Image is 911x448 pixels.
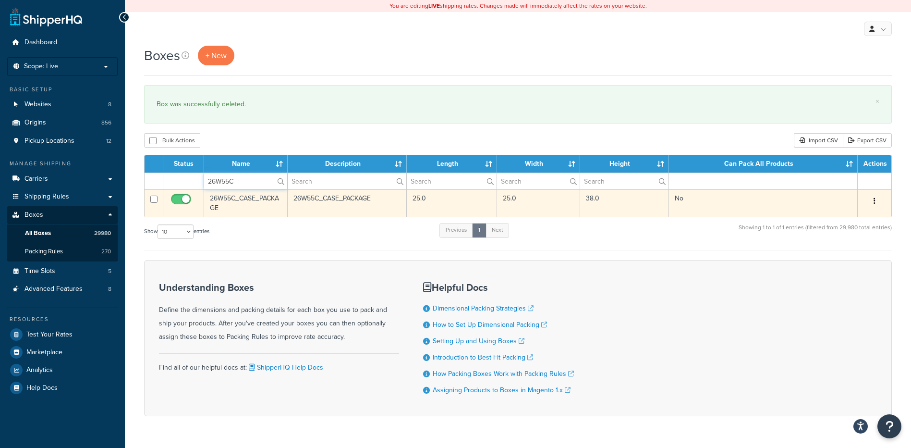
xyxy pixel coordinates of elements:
[7,344,118,361] a: Marketplace
[7,224,118,242] a: All Boxes 29980
[423,282,574,293] h3: Helpful Docs
[407,155,497,173] th: Length : activate to sort column ascending
[7,280,118,298] li: Advanced Features
[204,173,287,189] input: Search
[10,7,82,26] a: ShipperHQ Home
[875,98,879,105] a: ×
[144,133,200,148] button: Bulk Actions
[580,173,668,189] input: Search
[7,96,118,113] li: Websites
[794,133,843,148] div: Import CSV
[108,100,111,109] span: 8
[7,114,118,132] li: Origins
[204,189,288,217] td: 26W55C_CASE_PACKAGE
[433,320,547,330] a: How to Set Up Dimensional Packing
[858,155,891,173] th: Actions
[433,303,534,313] a: Dimensional Packing Strategies
[247,362,323,373] a: ShipperHQ Help Docs
[7,262,118,280] a: Time Slots 5
[24,285,83,293] span: Advanced Features
[7,34,118,51] li: Dashboard
[163,155,204,173] th: Status
[25,229,51,237] span: All Boxes
[7,361,118,379] a: Analytics
[433,336,524,346] a: Setting Up and Using Boxes
[7,170,118,188] a: Carriers
[26,348,62,357] span: Marketplace
[486,223,509,237] a: Next
[472,223,486,237] a: 1
[7,132,118,150] li: Pickup Locations
[24,211,43,219] span: Boxes
[25,248,63,256] span: Packing Rules
[24,267,55,275] span: Time Slots
[7,188,118,206] a: Shipping Rules
[669,189,858,217] td: No
[24,137,74,145] span: Pickup Locations
[26,331,73,339] span: Test Your Rates
[24,100,51,109] span: Websites
[24,193,69,201] span: Shipping Rules
[7,96,118,113] a: Websites 8
[407,189,497,217] td: 25.0
[144,224,209,239] label: Show entries
[158,224,194,239] select: Showentries
[108,285,111,293] span: 8
[669,155,858,173] th: Can Pack All Products : activate to sort column ascending
[7,326,118,343] a: Test Your Rates
[7,206,118,224] a: Boxes
[26,366,53,374] span: Analytics
[159,282,399,344] div: Define the dimensions and packing details for each box you use to pack and ship your products. Af...
[7,315,118,324] div: Resources
[580,189,668,217] td: 38.0
[7,160,118,168] div: Manage Shipping
[144,46,180,65] h1: Boxes
[739,222,892,243] div: Showing 1 to 1 of 1 entries (filtered from 29,980 total entries)
[101,248,111,256] span: 270
[7,224,118,242] li: All Boxes
[24,175,48,183] span: Carriers
[7,206,118,261] li: Boxes
[428,1,440,10] b: LIVE
[24,119,46,127] span: Origins
[877,414,901,438] button: Open Resource Center
[198,46,234,65] a: + New
[7,132,118,150] a: Pickup Locations 12
[101,119,111,127] span: 856
[106,137,111,145] span: 12
[580,155,668,173] th: Height : activate to sort column ascending
[7,280,118,298] a: Advanced Features 8
[497,173,580,189] input: Search
[159,353,399,374] div: Find all of our helpful docs at:
[206,50,227,61] span: + New
[7,243,118,261] li: Packing Rules
[433,385,571,395] a: Assigning Products to Boxes in Magento 1.x
[108,267,111,275] span: 5
[497,155,581,173] th: Width : activate to sort column ascending
[24,62,58,71] span: Scope: Live
[24,38,57,47] span: Dashboard
[26,384,58,392] span: Help Docs
[288,155,407,173] th: Description : activate to sort column ascending
[94,229,111,237] span: 29980
[843,133,892,148] a: Export CSV
[7,243,118,261] a: Packing Rules 270
[433,369,574,379] a: How Packing Boxes Work with Packing Rules
[433,352,533,362] a: Introduction to Best Fit Packing
[7,379,118,397] a: Help Docs
[439,223,473,237] a: Previous
[157,98,879,111] div: Box was successfully deleted.
[497,189,581,217] td: 25.0
[288,173,407,189] input: Search
[7,262,118,280] li: Time Slots
[407,173,496,189] input: Search
[7,114,118,132] a: Origins 856
[204,155,288,173] th: Name : activate to sort column ascending
[288,189,407,217] td: 26W55C_CASE_PACKAGE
